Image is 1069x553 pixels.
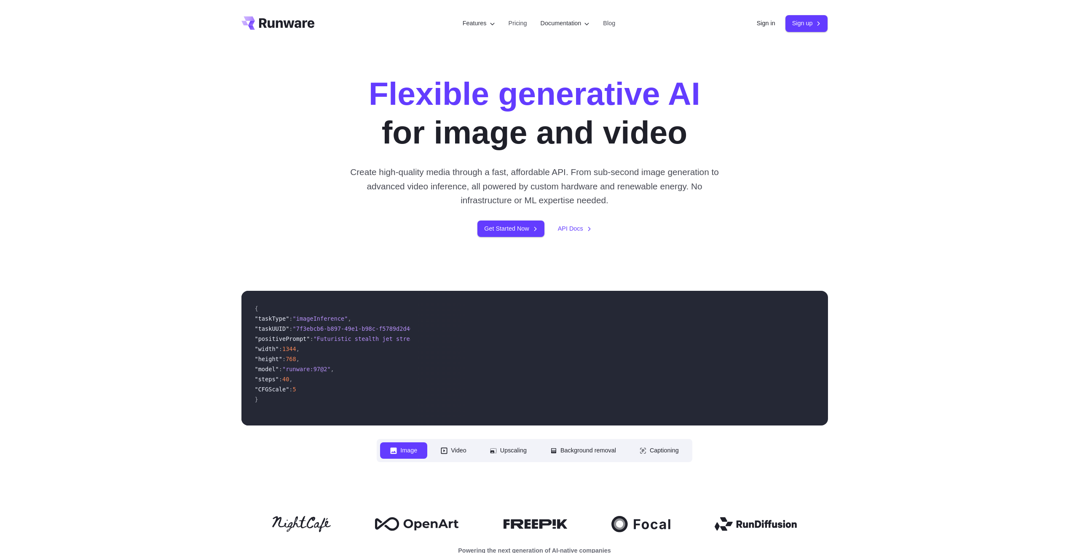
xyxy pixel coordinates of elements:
[289,386,292,393] span: :
[255,376,279,383] span: "steps"
[255,335,310,342] span: "positivePrompt"
[331,366,334,372] span: ,
[480,442,537,459] button: Upscaling
[255,356,282,362] span: "height"
[296,356,300,362] span: ,
[785,15,828,32] a: Sign up
[630,442,689,459] button: Captioning
[313,335,627,342] span: "Futuristic stealth jet streaking through a neon-lit cityscape with glowing purple exhaust"
[282,366,331,372] span: "runware:97@2"
[289,315,292,322] span: :
[509,19,527,28] a: Pricing
[310,335,313,342] span: :
[293,325,424,332] span: "7f3ebcb6-b897-49e1-b98c-f5789d2d40d7"
[348,315,351,322] span: ,
[255,325,289,332] span: "taskUUID"
[757,19,775,28] a: Sign in
[241,16,315,30] a: Go to /
[282,356,286,362] span: :
[369,74,700,152] h1: for image and video
[558,224,592,234] a: API Docs
[380,442,427,459] button: Image
[347,165,722,207] p: Create high-quality media through a fast, affordable API. From sub-second image generation to adv...
[279,376,282,383] span: :
[282,346,296,352] span: 1344
[293,315,348,322] span: "imageInference"
[603,19,615,28] a: Blog
[463,19,495,28] label: Features
[296,346,300,352] span: ,
[255,366,279,372] span: "model"
[279,366,282,372] span: :
[286,356,296,362] span: 768
[289,376,292,383] span: ,
[369,75,700,112] strong: Flexible generative AI
[540,442,626,459] button: Background removal
[289,325,292,332] span: :
[279,346,282,352] span: :
[293,386,296,393] span: 5
[255,396,258,403] span: }
[282,376,289,383] span: 40
[255,346,279,352] span: "width"
[255,305,258,312] span: {
[477,221,544,237] a: Get Started Now
[431,442,477,459] button: Video
[255,315,289,322] span: "taskType"
[255,386,289,393] span: "CFGScale"
[541,19,590,28] label: Documentation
